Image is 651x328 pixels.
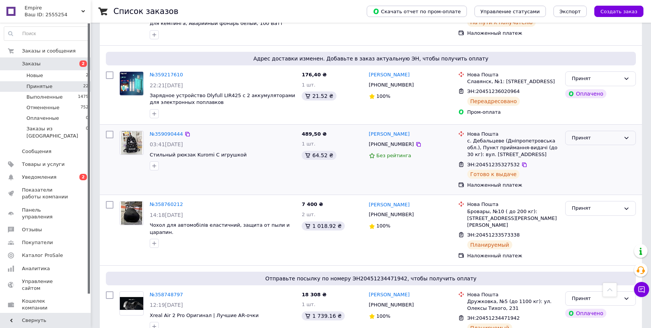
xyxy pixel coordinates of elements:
[119,131,144,155] a: Фото товару
[150,131,183,137] a: №359090444
[467,162,520,167] span: ЭН:
[22,48,76,54] span: Заказы и сообщения
[377,153,411,158] span: Без рейтинга
[467,240,512,249] div: Планируемый
[155,131,183,137] span: 359090444
[302,212,315,217] span: 2 шт.
[377,223,391,229] span: 100%
[565,309,606,318] div: Оплачено
[467,298,560,312] div: Дружковка, №5 (до 1100 кг): ул. Олексы Тихого, 231
[467,97,520,106] div: Переадресовано
[265,275,477,282] span: Отправьте посылку по номеру ЭН , чтобы получить оплату
[369,212,414,217] span: [PHONE_NUMBER]
[25,11,91,18] div: Ваш ID: 2555254
[150,292,183,297] a: №358748797
[467,88,520,94] span: ЭН:
[467,201,560,208] div: Нова Пошта
[600,9,637,14] span: Создать заказ
[553,6,587,17] button: Экспорт
[155,201,183,207] span: 358760212
[26,83,53,90] span: Принятые
[79,174,87,180] span: 2
[78,94,88,101] span: 1475
[476,88,520,94] span: 20451236020964
[572,295,620,303] div: Принят
[22,226,42,233] span: Отзывы
[467,315,520,321] span: ЭН:
[634,282,649,297] button: Чат с покупателем
[302,311,345,320] div: 1 739.16 ₴
[86,72,88,79] span: 2
[467,252,560,259] div: Наложенный платеж
[4,27,89,40] input: Поиск
[467,71,560,78] div: Нова Пошта
[120,297,143,310] img: Фото товару
[476,315,520,321] span: 20451234471942
[302,151,336,160] div: 64.52 ₴
[467,109,560,116] div: Пром-оплата
[302,72,327,77] span: 176,40 ₴
[119,71,144,96] a: Фото товару
[150,313,259,318] a: Xreal Air 2 Pro Оригинал | Лучшие AR-очки
[86,125,88,139] span: 0
[150,131,183,137] span: №
[150,302,183,308] span: 12:19[DATE]
[150,152,246,158] span: Стильный рюкзак Kuromi С игрушкой
[474,6,546,17] button: Управление статусами
[22,298,70,311] span: Кошелек компании
[572,134,620,142] div: Принят
[369,71,410,79] a: [PERSON_NAME]
[81,104,88,111] span: 752
[26,94,63,101] span: Выполненные
[302,292,326,297] span: 18 308 ₴
[150,292,183,297] span: №
[22,174,56,181] span: Уведомления
[150,222,290,235] a: Чохол для автомобілів еластичний, защита от пыли и царапин.
[373,8,461,15] span: Скачать отчет по пром-оплате
[467,170,519,179] div: Готово к выдаче
[367,6,467,17] button: Скачать отчет по пром-оплате
[150,93,295,105] a: Зарядное устройство Dlyfull LIR425 с 2 аккумуляторами для электронных поплавков
[22,207,70,220] span: Панель управления
[119,201,144,225] a: Фото товару
[155,72,183,77] span: 359217610
[22,278,70,292] span: Управление сайтом
[467,78,560,85] div: Славянск, №1: [STREET_ADDRESS]
[86,115,88,122] span: 0
[302,131,327,137] span: 489,50 ₴
[22,265,50,272] span: Аналитика
[150,72,183,77] span: №
[476,162,520,167] span: 20451235327532
[155,292,183,297] span: 358748797
[22,60,40,67] span: Заказы
[150,72,183,77] a: №359217610
[26,104,59,111] span: Отмененные
[302,302,315,307] span: 1 шт.
[150,141,183,147] span: 03:41[DATE]
[150,82,183,88] span: 22:21[DATE]
[572,75,620,83] div: Принят
[467,291,560,298] div: Нова Пошта
[467,131,560,138] div: Нова Пошта
[113,7,178,16] h1: Список заказов
[150,201,183,207] span: №
[377,93,391,99] span: 100%
[150,212,183,218] span: 14:18[DATE]
[22,252,63,259] span: Каталог ProSale
[22,239,53,246] span: Покупатели
[572,204,620,212] div: Принят
[369,302,414,308] span: [PHONE_NUMBER]
[560,9,581,14] span: Экспорт
[369,291,410,299] a: [PERSON_NAME]
[302,82,315,88] span: 1 шт.
[22,187,70,200] span: Показатели работы компании
[594,6,643,17] button: Создать заказ
[83,83,88,90] span: 22
[480,9,540,14] span: Управление статусами
[467,208,560,229] div: Бровары, №10 ( до 200 кг): [STREET_ADDRESS][PERSON_NAME][PERSON_NAME]
[369,201,410,209] a: [PERSON_NAME]
[109,55,633,62] span: Адрес доставки изменен. Добавьте в заказ актуальную ЭН, чтобы получить оплату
